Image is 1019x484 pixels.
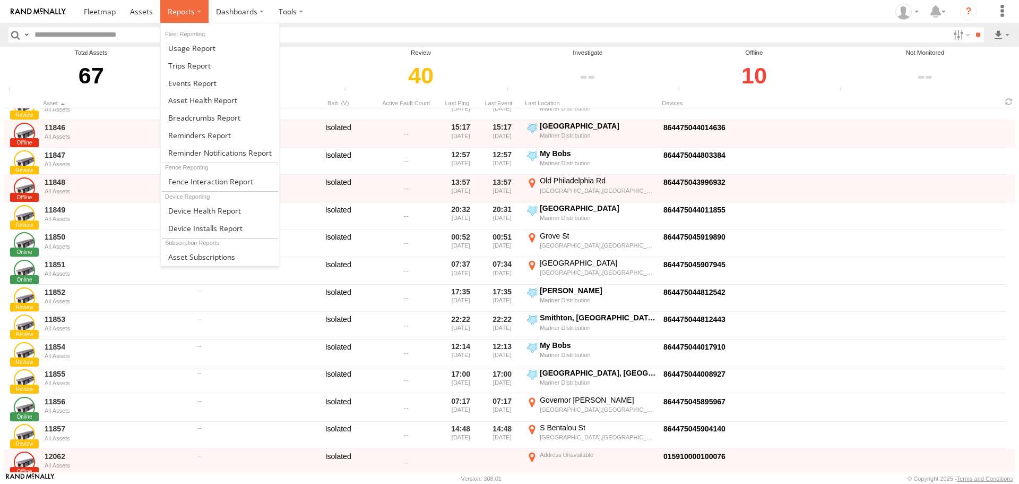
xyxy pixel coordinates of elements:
[540,105,656,112] div: Mariner Distribution
[14,452,35,473] a: Click to View Asset Details
[45,435,190,441] div: All Assets
[483,99,521,107] div: Click to Sort
[45,287,190,297] a: 11852
[45,133,190,140] div: All Assets
[663,178,726,186] a: Click to View Device Details
[836,48,1014,57] div: Not Monitored
[540,187,656,194] div: [GEOGRAPHIC_DATA],[GEOGRAPHIC_DATA]
[540,176,656,185] div: Old Philadelphia Rd
[525,368,658,394] label: Click to View Event Location
[45,407,190,414] div: All Assets
[45,462,190,469] div: All Assets
[483,149,521,174] div: 12:57 [DATE]
[45,177,190,187] a: 11848
[540,296,656,304] div: Mariner Distribution
[525,99,658,107] div: Last Location
[663,288,726,296] a: Click to View Device Details
[45,205,190,215] a: 11849
[949,27,972,43] label: Search Filter Options
[14,260,35,281] a: Click to View Asset Details
[45,161,190,167] div: All Assets
[161,144,279,162] a: Service Reminder Notifications Report
[45,150,190,160] a: 11847
[836,86,852,94] div: The health of these assets types is not monitored.
[45,380,190,386] div: All Assets
[483,286,521,311] div: 17:35 [DATE]
[908,475,1013,482] div: © Copyright 2025 -
[540,324,656,332] div: Mariner Distribution
[45,232,190,242] a: 11850
[1003,97,1015,107] span: Refresh
[663,315,726,324] a: Click to View Device Details
[45,342,190,352] a: 11854
[836,57,1014,94] div: Click to filter by Not Monitored
[43,99,192,107] div: Click to Sort
[45,397,190,406] a: 11856
[442,203,479,229] div: 20:32 [DATE]
[540,203,656,213] div: [GEOGRAPHIC_DATA]
[957,475,1013,482] a: Terms and Conditions
[161,173,279,190] a: Fence Interaction Report
[525,149,658,174] label: Click to View Event Location
[663,343,726,351] a: Click to View Device Details
[5,86,21,94] div: Total number of Enabled and Paused Assets
[45,106,190,113] div: All Assets
[442,395,479,421] div: 07:17 [DATE]
[442,121,479,147] div: 15:17 [DATE]
[442,258,479,284] div: 07:37 [DATE]
[663,260,726,269] a: Click to View Device Details
[341,48,500,57] div: Review
[960,3,977,20] i: ?
[306,99,370,107] div: Batt. (V)
[675,86,691,94] div: Assets that have not communicated at least once with the server in the last 48hrs
[483,176,521,201] div: 13:57 [DATE]
[45,270,190,277] div: All Assets
[45,424,190,434] a: 11857
[45,188,190,194] div: All Assets
[483,313,521,338] div: 22:22 [DATE]
[540,351,656,359] div: Mariner Distribution
[540,423,656,432] div: S Bentalou St
[525,286,658,311] label: Click to View Event Location
[11,8,66,15] img: rand-logo.svg
[483,121,521,147] div: 15:17 [DATE]
[525,203,658,229] label: Click to View Event Location
[525,423,658,448] label: Click to View Event Location
[483,203,521,229] div: 20:31 [DATE]
[14,315,35,336] a: Click to View Asset Details
[161,248,279,266] a: Asset Subscriptions
[14,232,35,253] a: Click to View Asset Details
[161,219,279,237] a: Device Installs Report
[663,452,726,461] a: Click to View Device Details
[540,121,656,131] div: [GEOGRAPHIC_DATA]
[161,91,279,109] a: Asset Health Report
[442,423,479,448] div: 14:48 [DATE]
[161,202,279,219] a: Device Health Report
[992,27,1011,43] label: Export results as...
[503,48,672,57] div: Investigate
[662,99,810,107] div: Devices
[161,109,279,126] a: Breadcrumbs Report
[14,424,35,445] a: Click to View Asset Details
[45,216,190,222] div: All Assets
[663,397,726,406] a: Click to View Device Details
[663,206,726,214] a: Click to View Device Details
[663,151,726,159] a: Click to View Device Details
[483,368,521,394] div: 17:00 [DATE]
[45,243,190,250] div: All Assets
[442,286,479,311] div: 17:35 [DATE]
[540,214,656,222] div: Mariner Distribution
[6,473,55,484] a: Visit our Website
[14,342,35,363] a: Click to View Asset Details
[540,406,656,413] div: [GEOGRAPHIC_DATA],[GEOGRAPHIC_DATA]
[525,450,658,475] label: Click to View Event Location
[45,260,190,269] a: 11851
[45,353,190,359] div: All Assets
[525,231,658,257] label: Click to View Event Location
[14,150,35,172] a: Click to View Asset Details
[341,86,357,94] div: Assets that have not communicated at least once with the server in the last 6hrs
[161,39,279,57] a: Usage Report
[374,99,438,107] div: Active Fault Count
[45,298,190,304] div: All Assets
[540,286,656,295] div: [PERSON_NAME]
